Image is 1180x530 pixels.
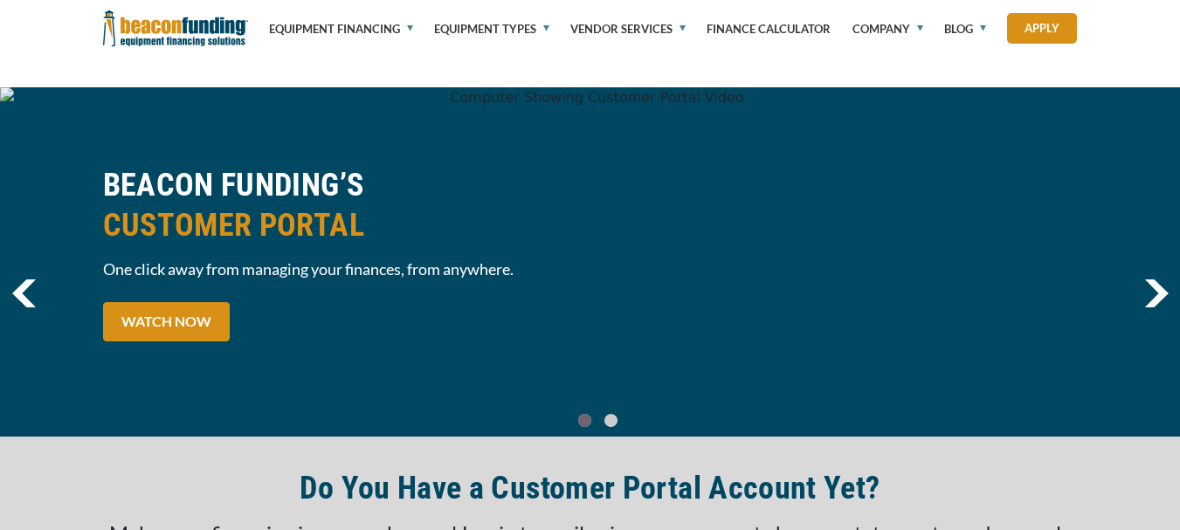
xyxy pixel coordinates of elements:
[575,413,596,428] a: Go To Slide 0
[601,413,622,428] a: Go To Slide 1
[1007,13,1077,44] a: Apply
[1144,279,1169,307] a: next
[12,279,36,307] a: previous
[1144,279,1169,307] img: Right Navigator
[300,468,880,508] h2: Do You Have a Customer Portal Account Yet?
[103,302,230,341] a: WATCH NOW
[103,258,580,280] span: One click away from managing your finances, from anywhere.
[103,205,580,245] span: CUSTOMER PORTAL
[103,165,580,245] h2: BEACON FUNDING’S
[12,279,36,307] img: Left Navigator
